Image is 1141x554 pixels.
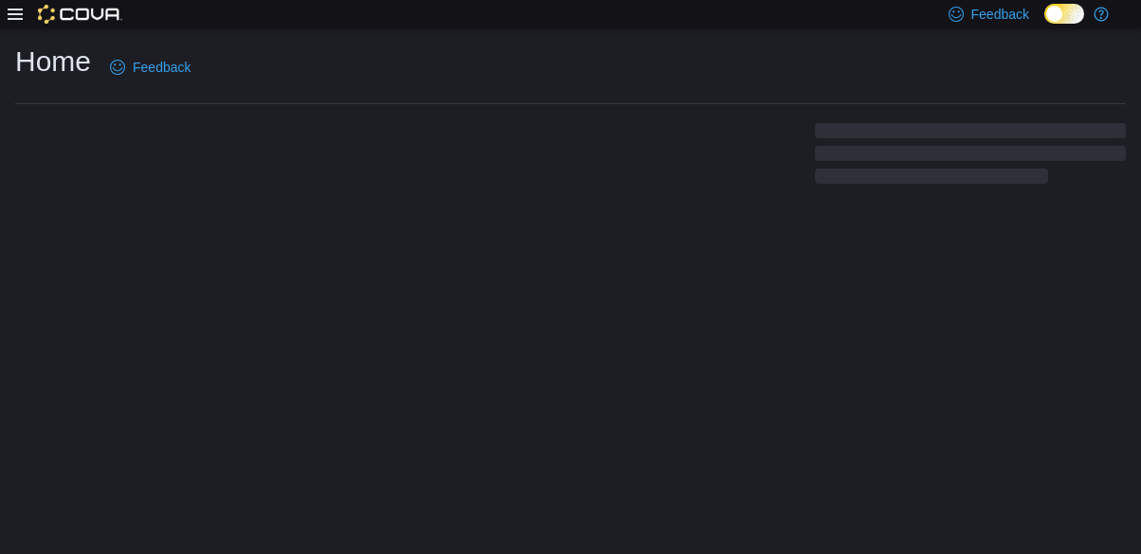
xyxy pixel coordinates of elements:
span: Dark Mode [1044,24,1045,25]
img: Cova [38,5,122,24]
a: Feedback [102,48,198,86]
input: Dark Mode [1044,4,1084,24]
span: Feedback [133,58,190,77]
h1: Home [15,43,91,80]
span: Loading [815,127,1126,188]
span: Feedback [971,5,1029,24]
